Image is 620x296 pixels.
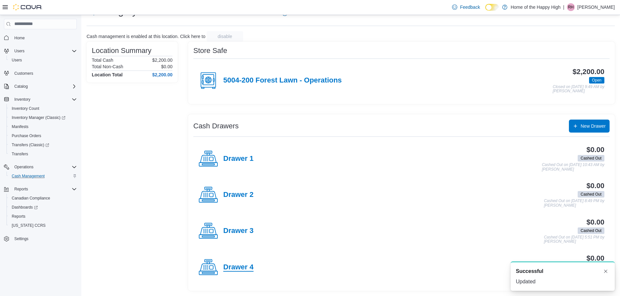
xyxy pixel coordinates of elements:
[581,228,601,234] span: Cashed Out
[9,56,24,64] a: Users
[152,72,172,77] h4: $2,200.00
[152,58,172,63] p: $2,200.00
[9,141,52,149] a: Transfers (Classic)
[9,105,42,112] a: Inventory Count
[14,48,24,54] span: Users
[12,163,77,171] span: Operations
[569,120,610,133] button: New Drawer
[1,82,79,91] button: Catalog
[1,33,79,43] button: Home
[12,83,77,90] span: Catalog
[9,194,77,202] span: Canadian Compliance
[592,77,601,83] span: Open
[12,106,39,111] span: Inventory Count
[14,164,34,170] span: Operations
[12,151,28,157] span: Transfers
[12,133,41,138] span: Purchase Orders
[9,203,40,211] a: Dashboards
[7,194,79,203] button: Canadian Compliance
[460,4,480,10] span: Feedback
[12,142,49,148] span: Transfers (Classic)
[589,77,604,84] span: Open
[13,4,42,10] img: Cova
[223,227,254,235] h4: Drawer 3
[223,191,254,199] h4: Drawer 2
[578,227,604,234] span: Cashed Out
[87,34,205,39] p: Cash management is enabled at this location. Click here to
[9,141,77,149] span: Transfers (Classic)
[9,123,31,131] a: Manifests
[12,96,77,103] span: Inventory
[14,187,28,192] span: Reports
[1,95,79,104] button: Inventory
[12,47,77,55] span: Users
[193,122,239,130] h3: Cash Drawers
[12,185,31,193] button: Reports
[7,131,79,140] button: Purchase Orders
[12,34,27,42] a: Home
[9,150,77,158] span: Transfers
[9,172,77,180] span: Cash Management
[449,1,482,14] a: Feedback
[578,155,604,161] span: Cashed Out
[7,212,79,221] button: Reports
[9,114,68,122] a: Inventory Manager (Classic)
[12,70,36,77] a: Customers
[12,124,28,129] span: Manifests
[12,235,77,243] span: Settings
[12,174,45,179] span: Cash Management
[9,132,77,140] span: Purchase Orders
[7,203,79,212] a: Dashboards
[7,56,79,65] button: Users
[12,83,30,90] button: Catalog
[572,68,604,76] h3: $2,200.00
[578,191,604,198] span: Cashed Out
[12,58,22,63] span: Users
[223,263,254,272] h4: Drawer 4
[568,3,573,11] span: RH
[12,196,50,201] span: Canadian Compliance
[14,35,25,41] span: Home
[12,96,33,103] button: Inventory
[516,267,543,275] span: Successful
[9,194,53,202] a: Canadian Compliance
[542,163,604,172] p: Cashed Out on [DATE] 10:43 AM by [PERSON_NAME]
[7,113,79,122] a: Inventory Manager (Classic)
[9,212,77,220] span: Reports
[1,185,79,194] button: Reports
[581,155,601,161] span: Cashed Out
[12,69,77,77] span: Customers
[161,64,172,69] p: $0.00
[7,172,79,181] button: Cash Management
[223,155,254,163] h4: Drawer 1
[7,122,79,131] button: Manifests
[9,105,77,112] span: Inventory Count
[9,150,31,158] a: Transfers
[577,3,615,11] p: [PERSON_NAME]
[14,84,28,89] span: Catalog
[9,222,77,229] span: Washington CCRS
[4,31,77,261] nav: Complex example
[1,234,79,243] button: Settings
[12,163,36,171] button: Operations
[602,267,610,275] button: Dismiss toast
[92,47,151,55] h3: Location Summary
[581,123,606,129] span: New Drawer
[9,212,28,220] a: Reports
[516,267,610,275] div: Notification
[516,278,610,286] div: Updated
[7,221,79,230] button: [US_STATE] CCRS
[12,34,77,42] span: Home
[7,149,79,159] button: Transfers
[586,182,604,190] h3: $0.00
[9,132,44,140] a: Purchase Orders
[7,140,79,149] a: Transfers (Classic)
[581,191,601,197] span: Cashed Out
[9,56,77,64] span: Users
[12,115,65,120] span: Inventory Manager (Classic)
[207,31,243,42] button: disable
[544,199,604,208] p: Cashed Out on [DATE] 8:49 PM by [PERSON_NAME]
[553,85,604,94] p: Closed on [DATE] 9:49 AM by [PERSON_NAME]
[12,235,31,243] a: Settings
